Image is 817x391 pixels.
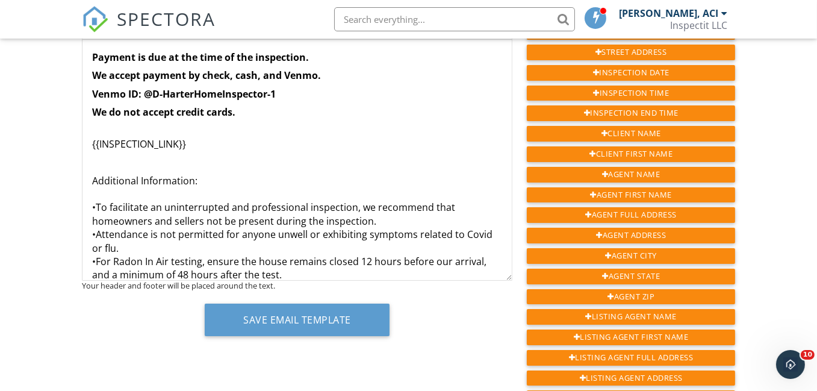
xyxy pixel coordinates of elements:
div: Inspection End Time [527,105,735,121]
div: Listing Agent Address [527,371,735,386]
div: Client First Name [527,146,735,162]
strong: We do not accept credit cards. [92,105,235,119]
div: Listing Agent Name [527,309,735,325]
div: Client Name [527,126,735,142]
div: Agent Address [527,228,735,243]
p: {{INSPECTION_LINK}} [92,137,503,151]
div: Agent State [527,269,735,284]
div: [PERSON_NAME], ACI [619,7,718,19]
div: Inspection Time [527,86,735,101]
div: Agent Full Address [527,207,735,223]
span: 10 [801,350,815,360]
div: Agent City [527,248,735,264]
strong: Payment is due at the time of the inspection. [92,51,309,64]
strong: Venmo ID: @D-HarterHomeInspector-1 [92,87,276,101]
p: Additional Information: •To facilitate an uninterrupted and professional inspection, we recommend... [92,174,503,309]
button: Save Email Template [205,304,390,336]
div: Agent Zip [527,289,735,305]
span: SPECTORA [117,6,216,31]
div: Inspectit LLC [670,19,727,31]
div: Listing Agent First Name [527,330,735,345]
div: Agent Name [527,167,735,183]
strong: We accept payment by check, cash, and Venmo. [92,69,321,82]
img: The Best Home Inspection Software - Spectora [82,6,108,33]
iframe: Intercom live chat [776,350,805,379]
a: SPECTORA [82,16,216,42]
div: Inspection Date [527,65,735,81]
div: Street Address [527,45,735,60]
div: Agent First Name [527,187,735,203]
div: Your header and footer will be placed around the text. [82,281,513,290]
input: Search everything... [334,7,575,31]
div: Listing Agent Full Address [527,350,735,366]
